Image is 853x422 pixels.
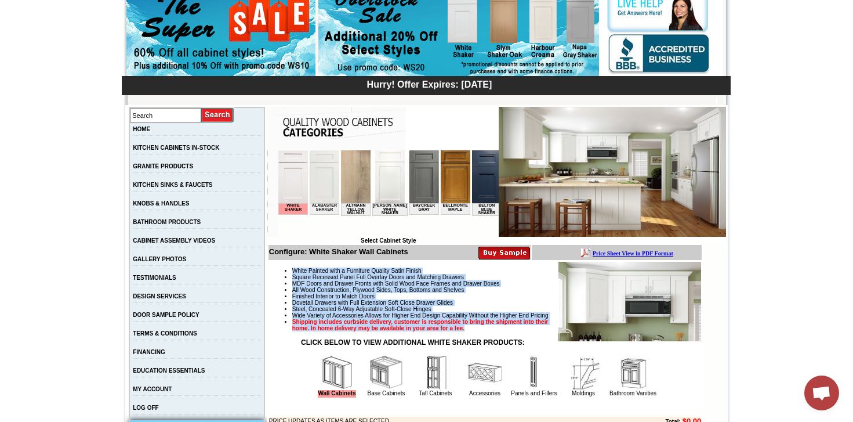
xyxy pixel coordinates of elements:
[292,287,701,293] li: All Wood Construction, Plywood Sides, Tops, Bottoms and Shelves
[133,405,158,411] a: LOG OFF
[133,330,197,337] a: TERMS & CONDITIONS
[301,338,525,347] strong: CLICK BELOW TO VIEW ADDITIONAL WHITE SHAKER PRODUCTS:
[609,390,656,396] a: Bathroom Vanities
[418,355,453,390] img: Tall Cabinets
[511,390,557,396] a: Panels and Fillers
[804,376,839,410] a: Open chat
[469,390,500,396] a: Accessories
[133,145,219,151] a: KITCHEN CABINETS IN-STOCK
[13,2,94,12] a: Price Sheet View in PDF Format
[292,300,701,306] li: Dovetail Drawers with Full Extension Soft Close Drawer Glides
[133,386,172,392] a: MY ACCOUNT
[292,274,701,280] li: Square Recessed Panel Full Overlay Doors and Matching Drawers
[133,182,212,188] a: KITCHEN SINKS & FAUCETS
[133,312,199,318] a: DOOR SAMPLE POLICY
[201,107,234,123] input: Submit
[615,355,650,390] img: Bathroom Vanities
[361,237,416,244] b: Select Cabinet Style
[194,53,223,66] td: Belton Blue Shaker
[133,163,193,169] a: GRANITE PRODUCTS
[133,349,165,355] a: FINANCING
[367,390,405,396] a: Base Cabinets
[133,126,150,132] a: HOME
[292,306,701,312] li: Steel, Concealed 6-Way Adjustable Soft-Close Hinges
[566,355,601,390] img: Moldings
[133,293,186,300] a: DESIGN SERVICES
[128,78,731,90] div: Hurry! Offer Expires: [DATE]
[292,293,701,300] li: Finished Interior to Match Doors
[133,237,215,244] a: CABINET ASSEMBLY VIDEOS
[133,200,189,207] a: KNOBS & HANDLES
[292,268,701,274] li: White Painted with a Furniture Quality Satin Finish
[278,150,499,237] iframe: Browser incompatible
[558,262,701,341] img: Product Image
[318,390,355,398] a: Wall Cabinets
[419,390,452,396] a: Tall Cabinets
[13,5,94,11] b: Price Sheet View in PDF Format
[292,319,549,331] strong: Shipping includes curbside delivery, customer is responsible to bring the shipment into their hom...
[133,275,176,281] a: TESTIMONIALS
[572,390,595,396] a: Moldings
[133,256,186,262] a: GALLERY PHOTOS
[499,107,726,237] img: White Shaker
[320,355,354,390] img: Wall Cabinets
[369,355,404,390] img: Base Cabinets
[133,219,201,225] a: BATHROOM PRODUCTS
[292,312,701,319] li: Wide Variety of Accessories Allows for Higher End Design Capability Without the Higher End Pricing
[2,3,11,12] img: pdf.png
[467,355,502,390] img: Accessories
[133,367,205,374] a: EDUCATION ESSENTIALS
[269,247,408,256] b: Configure: White Shaker Wall Cabinets
[517,355,551,390] img: Panels and Fillers
[292,280,701,287] li: MDF Doors and Drawer Fronts with Solid Wood Face Frames and Drawer Boxes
